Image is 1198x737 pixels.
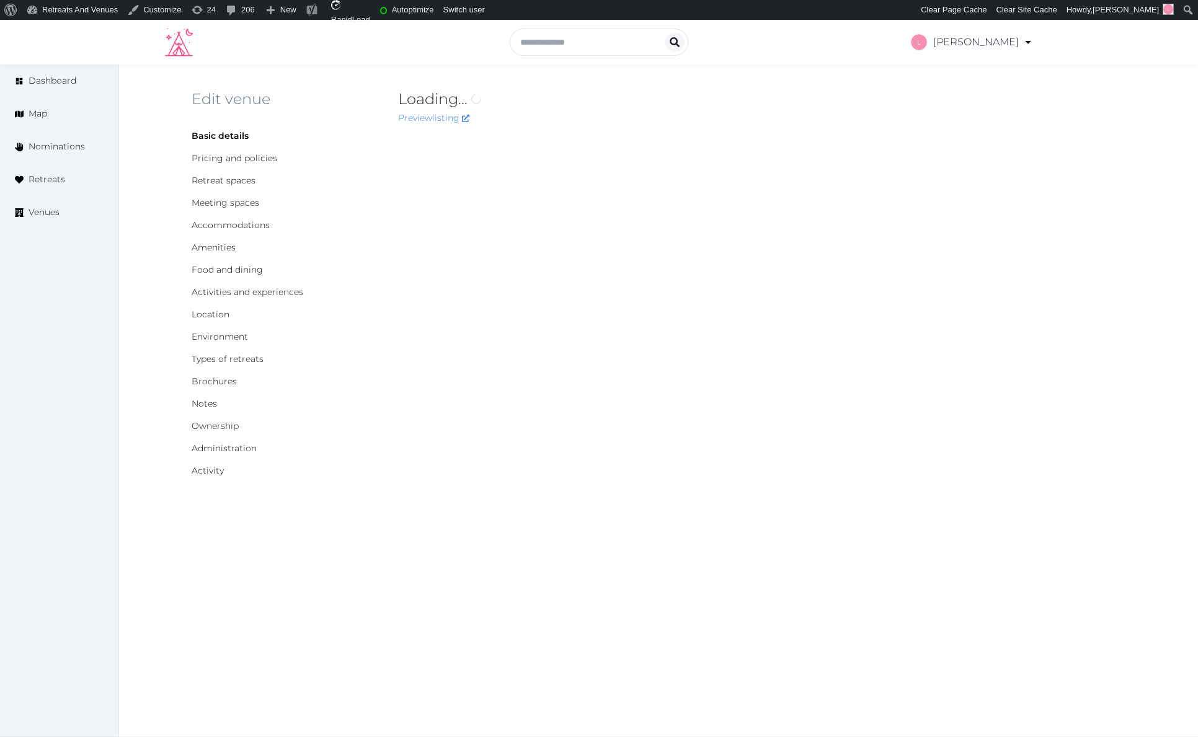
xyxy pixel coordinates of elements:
[192,353,264,364] a: Types of retreats
[192,331,248,342] a: Environment
[192,242,236,253] a: Amenities
[29,206,60,219] span: Venues
[29,107,47,120] span: Map
[192,264,263,275] a: Food and dining
[921,5,987,14] span: Clear Page Cache
[192,152,277,164] a: Pricing and policies
[192,286,303,298] a: Activities and experiences
[192,130,249,141] a: Basic details
[398,89,939,109] h2: Loading...
[192,420,239,431] a: Ownership
[398,112,469,123] a: Preview listing
[192,197,259,208] a: Meeting spaces
[29,173,65,186] span: Retreats
[192,465,224,476] a: Activity
[29,140,85,153] span: Nominations
[192,443,257,454] a: Administration
[192,175,255,186] a: Retreat spaces
[29,74,76,87] span: Dashboard
[911,25,1033,60] a: [PERSON_NAME]
[192,398,217,409] a: Notes
[192,309,229,320] a: Location
[1093,5,1159,14] span: [PERSON_NAME]
[192,89,378,109] h2: Edit venue
[192,219,270,231] a: Accommodations
[192,376,237,387] a: Brochures
[996,5,1057,14] span: Clear Site Cache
